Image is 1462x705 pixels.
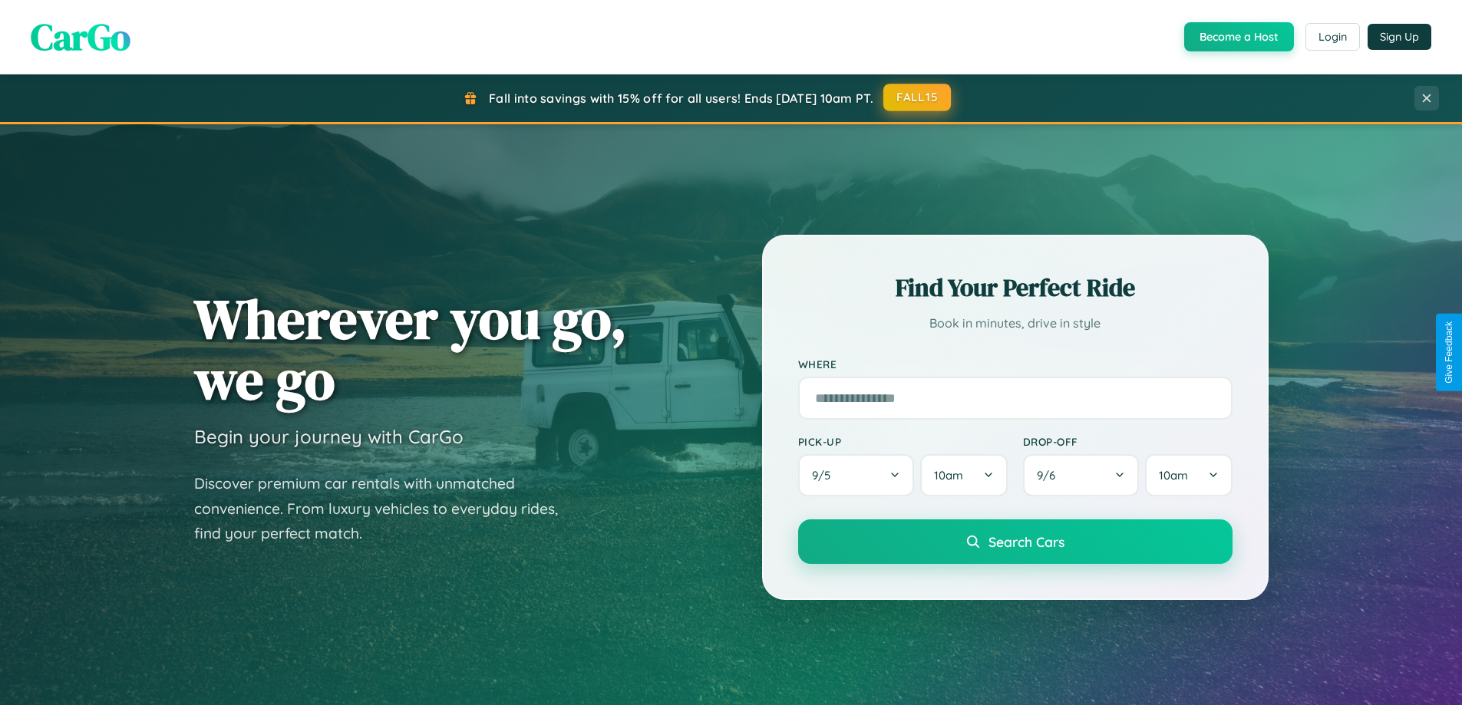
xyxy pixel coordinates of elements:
[194,425,464,448] h3: Begin your journey with CarGo
[920,454,1007,496] button: 10am
[1023,454,1140,496] button: 9/6
[812,468,838,483] span: 9 / 5
[489,91,873,106] span: Fall into savings with 15% off for all users! Ends [DATE] 10am PT.
[934,468,963,483] span: 10am
[883,84,951,111] button: FALL15
[798,271,1233,305] h2: Find Your Perfect Ride
[1037,468,1063,483] span: 9 / 6
[1444,321,1454,384] div: Give Feedback
[1159,468,1188,483] span: 10am
[1145,454,1232,496] button: 10am
[798,435,1008,448] label: Pick-up
[194,471,578,546] p: Discover premium car rentals with unmatched convenience. From luxury vehicles to everyday rides, ...
[798,357,1233,371] label: Where
[31,12,130,62] span: CarGo
[1184,22,1294,51] button: Become a Host
[1023,435,1233,448] label: Drop-off
[798,454,915,496] button: 9/5
[194,288,627,410] h1: Wherever you go, we go
[988,533,1064,550] span: Search Cars
[1305,23,1360,51] button: Login
[798,312,1233,334] p: Book in minutes, drive in style
[1368,24,1431,50] button: Sign Up
[798,519,1233,564] button: Search Cars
